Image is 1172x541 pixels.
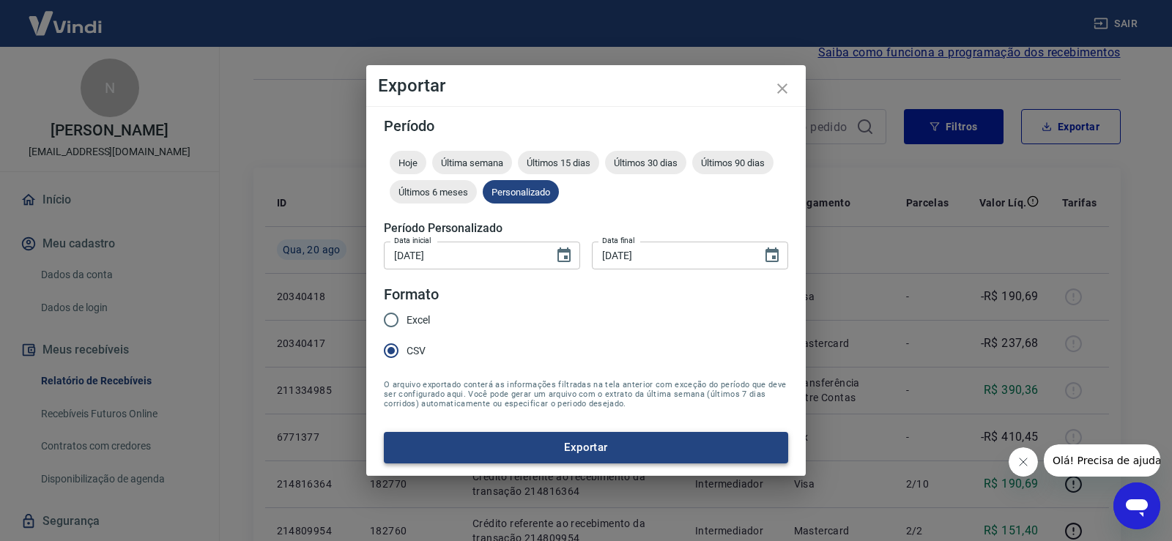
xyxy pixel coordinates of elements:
input: DD/MM/YYYY [592,242,752,269]
div: Últimos 30 dias [605,151,686,174]
button: Choose date, selected date is 20 de ago de 2025 [757,241,787,270]
span: Excel [407,313,430,328]
div: Última semana [432,151,512,174]
div: Últimos 15 dias [518,151,599,174]
iframe: Botão para abrir a janela de mensagens [1113,482,1160,529]
legend: Formato [384,284,439,305]
div: Últimos 90 dias [692,151,774,174]
span: Olá! Precisa de ajuda? [9,10,123,22]
button: Choose date, selected date is 19 de ago de 2025 [549,241,579,270]
input: DD/MM/YYYY [384,242,544,269]
iframe: Mensagem da empresa [1044,444,1160,477]
h5: Período Personalizado [384,221,788,236]
span: Hoje [390,157,426,168]
span: Personalizado [483,187,559,198]
div: Últimos 6 meses [390,180,477,204]
div: Personalizado [483,180,559,204]
label: Data inicial [394,235,431,246]
button: close [765,71,800,106]
span: Últimos 15 dias [518,157,599,168]
span: Últimos 6 meses [390,187,477,198]
span: O arquivo exportado conterá as informações filtradas na tela anterior com exceção do período que ... [384,380,788,408]
iframe: Fechar mensagem [1009,447,1038,477]
label: Data final [602,235,635,246]
button: Exportar [384,432,788,463]
span: Últimos 30 dias [605,157,686,168]
h5: Período [384,119,788,133]
h4: Exportar [378,77,794,94]
div: Hoje [390,151,426,174]
span: Última semana [432,157,512,168]
span: Últimos 90 dias [692,157,774,168]
span: CSV [407,343,426,359]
